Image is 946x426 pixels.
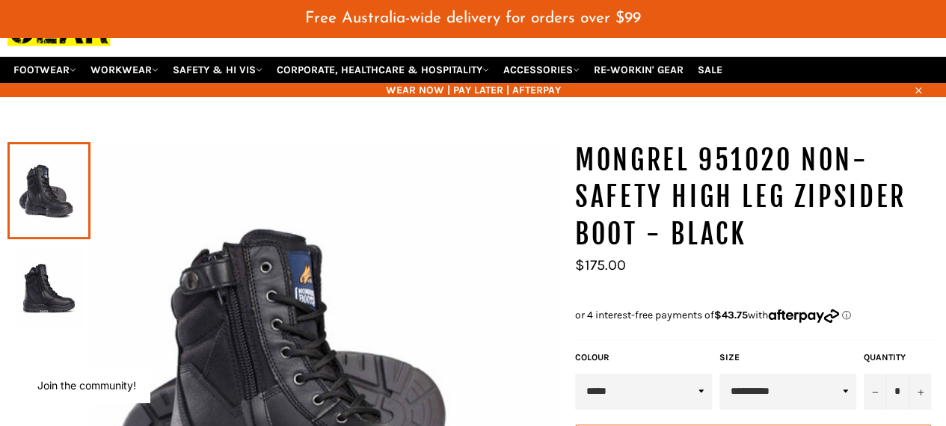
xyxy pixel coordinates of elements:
a: SALE [692,57,728,83]
button: Increase item quantity by one [909,374,931,410]
span: $175.00 [575,256,626,274]
a: RE-WORKIN' GEAR [588,57,689,83]
h1: MONGREL 951020 Non-Safety High Leg Zipsider Boot - Black [575,142,939,253]
button: Join the community! [37,379,136,392]
span: WEAR NOW | PAY LATER | AFTERPAY [7,83,939,97]
label: COLOUR [575,351,712,364]
img: MONGREL 951020 Non-Safety High Leg Zipsider Boot - Black - Workin' Gear [15,247,83,329]
span: Free Australia-wide delivery for orders over $99 [305,10,641,26]
a: CORPORATE, HEALTHCARE & HOSPITALITY [271,57,495,83]
a: WORKWEAR [85,57,165,83]
a: ACCESSORIES [497,57,586,83]
a: SAFETY & HI VIS [167,57,268,83]
label: Quantity [864,351,931,364]
a: FOOTWEAR [7,57,82,83]
label: Size [719,351,856,364]
button: Reduce item quantity by one [864,374,886,410]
